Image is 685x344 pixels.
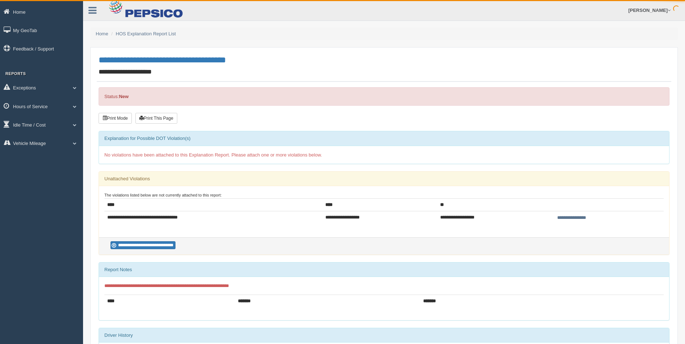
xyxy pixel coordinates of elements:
[116,31,176,36] a: HOS Explanation Report List
[104,152,322,158] span: No violations have been attached to this Explanation Report. Please attach one or more violations...
[99,131,669,146] div: Explanation for Possible DOT Violation(s)
[99,172,669,186] div: Unattached Violations
[119,94,129,99] strong: New
[99,113,132,124] button: Print Mode
[99,87,669,106] div: Status:
[96,31,108,36] a: Home
[104,193,222,197] small: The violations listed below are not currently attached to this report:
[99,328,669,343] div: Driver History
[99,263,669,277] div: Report Notes
[135,113,177,124] button: Print This Page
